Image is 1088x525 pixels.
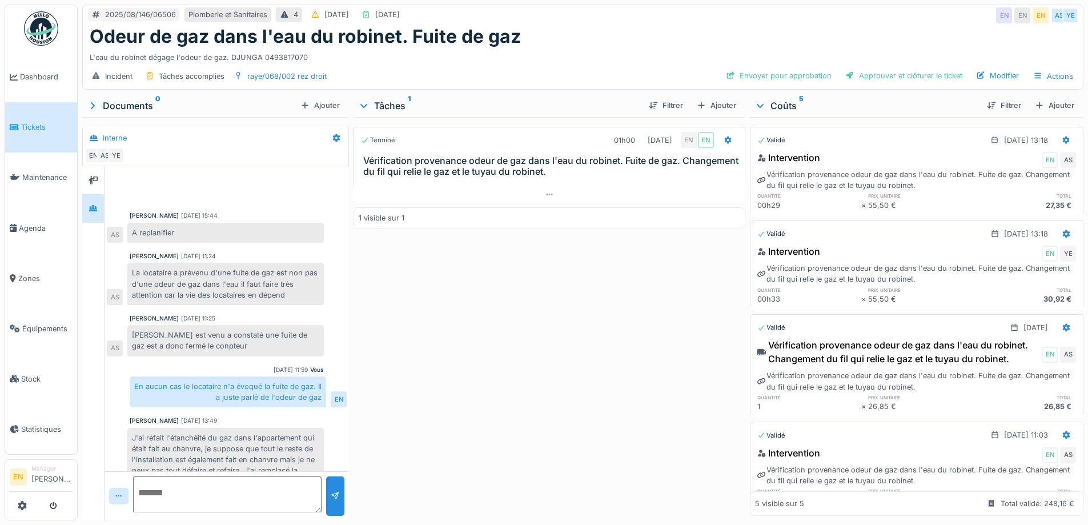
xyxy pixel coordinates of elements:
[755,498,804,509] div: 5 visible sur 5
[1060,246,1076,262] div: YE
[868,200,972,211] div: 55,50 €
[130,416,179,425] div: [PERSON_NAME]
[31,464,73,473] div: Manager
[868,401,972,412] div: 26,85 €
[1060,447,1076,463] div: AS
[757,401,861,412] div: 1
[107,340,123,356] div: AS
[127,325,324,356] div: [PERSON_NAME] est venu a constaté une fuite de gaz est a donc fermé le conpteur
[5,303,77,354] a: Équipements
[155,99,160,113] sup: 0
[127,263,324,305] div: La locataire a prévenu d'une fuite de gaz est non pas d'une odeur de gaz dans l'eau il faut faire...
[1042,152,1058,168] div: EN
[757,286,861,294] h6: quantité
[972,487,1076,495] h6: total
[757,294,861,304] div: 00h33
[359,213,404,223] div: 1 visible sur 1
[1004,135,1048,146] div: [DATE] 13:18
[972,401,1076,412] div: 26,85 €
[324,9,349,20] div: [DATE]
[1042,347,1058,363] div: EN
[868,487,972,495] h6: prix unitaire
[841,68,967,83] div: Approuver et clôturer le ticket
[18,273,73,284] span: Zones
[692,98,741,113] div: Ajouter
[188,9,267,20] div: Plomberie et Sanitaires
[127,428,324,503] div: J'ai refait l'étanchéité du gaz dans l'appartement qui était fait au chanvre, je suppose que tout...
[361,135,395,145] div: Terminé
[22,323,73,334] span: Équipements
[130,211,179,220] div: [PERSON_NAME]
[982,98,1026,113] div: Filtrer
[1060,347,1076,363] div: AS
[1004,229,1048,239] div: [DATE] 13:18
[19,223,73,234] span: Agenda
[757,245,820,258] div: Intervention
[5,203,77,253] a: Agenda
[861,294,869,304] div: ×
[10,468,27,486] li: EN
[90,47,1076,63] div: L'eau du robinet dégage l'odeur de gaz. DJUNGA 0493817070
[5,153,77,203] a: Maintenance
[10,464,73,492] a: EN Manager[PERSON_NAME]
[31,464,73,489] li: [PERSON_NAME]
[996,7,1012,23] div: EN
[861,401,869,412] div: ×
[1042,447,1058,463] div: EN
[130,314,179,323] div: [PERSON_NAME]
[247,71,327,82] div: raye/068/002 rez droit
[698,132,714,148] div: EN
[21,424,73,435] span: Statistiques
[972,200,1076,211] div: 27,35 €
[757,169,1076,191] div: Vérification provenance odeur de gaz dans l'eau du robinet. Fuite de gaz. Changement du fil qui r...
[105,71,133,82] div: Incident
[296,98,344,113] div: Ajouter
[274,366,308,374] div: [DATE] 11:59
[358,99,639,113] div: Tâches
[757,263,1076,284] div: Vérification provenance odeur de gaz dans l'eau du robinet. Fuite de gaz. Changement du fil qui r...
[181,314,215,323] div: [DATE] 11:25
[1051,7,1067,23] div: AS
[754,99,978,113] div: Coûts
[5,102,77,153] a: Tickets
[1033,7,1049,23] div: EN
[1014,7,1030,23] div: EN
[1030,98,1079,113] div: Ajouter
[972,286,1076,294] h6: total
[5,354,77,404] a: Stock
[757,135,785,145] div: Validé
[85,147,101,163] div: EN
[868,192,972,199] h6: prix unitaire
[1001,498,1074,509] div: Total validé: 248,16 €
[1060,152,1076,168] div: AS
[1023,322,1048,333] div: [DATE]
[159,71,224,82] div: Tâches accomplies
[127,223,324,243] div: A replanifier
[22,172,73,183] span: Maintenance
[375,9,400,20] div: [DATE]
[181,416,217,425] div: [DATE] 13:49
[868,394,972,401] h6: prix unitaire
[757,200,861,211] div: 00h29
[757,323,785,332] div: Validé
[757,229,785,239] div: Validé
[294,9,298,20] div: 4
[331,391,347,407] div: EN
[644,98,688,113] div: Filtrer
[971,68,1023,83] div: Modifier
[721,68,836,83] div: Envoyer pour approbation
[97,147,113,163] div: AS
[363,155,740,177] h3: Vérification provenance odeur de gaz dans l'eau du robinet. Fuite de gaz. Changement du fil qui r...
[310,366,324,374] div: Vous
[408,99,411,113] sup: 1
[757,464,1076,486] div: Vérification provenance odeur de gaz dans l'eau du robinet. Fuite de gaz. Changement du fil qui r...
[21,122,73,133] span: Tickets
[20,71,73,82] span: Dashboard
[1028,68,1078,85] div: Actions
[757,394,861,401] h6: quantité
[107,227,123,243] div: AS
[614,135,635,146] div: 01h00
[105,9,176,20] div: 2025/08/146/06506
[972,294,1076,304] div: 30,92 €
[1042,246,1058,262] div: EN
